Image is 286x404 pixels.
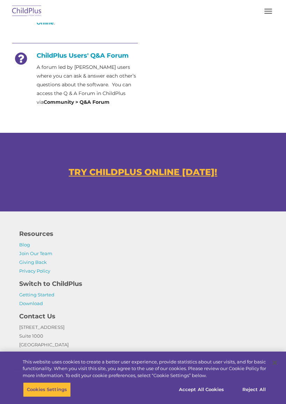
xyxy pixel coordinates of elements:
[44,99,110,105] strong: Community > Q&A Forum
[19,259,47,265] a: Giving Back
[69,167,217,177] a: TRY CHILDPLUS ONLINE [DATE]!
[19,301,43,306] a: Download
[267,355,283,370] button: Close
[19,279,267,289] h4: Switch to ChildPlus
[232,382,276,397] button: Reject All
[19,268,50,274] a: Privacy Policy
[23,382,71,397] button: Cookies Settings
[37,63,138,107] p: A forum led by [PERSON_NAME] users where you can ask & answer each other’s questions about the so...
[19,292,54,297] a: Getting Started
[19,323,267,367] p: [STREET_ADDRESS] Suite 1000 [GEOGRAPHIC_DATA] [PHONE_NUMBER]
[19,242,30,247] a: Blog
[23,359,266,379] div: This website uses cookies to create a better user experience, provide statistics about user visit...
[12,52,138,59] h4: ChildPlus Users' Q&A Forum
[19,229,267,239] h4: Resources
[10,3,43,20] img: ChildPlus by Procare Solutions
[19,311,267,321] h4: Contact Us
[19,251,52,256] a: Join Our Team
[175,382,228,397] button: Accept All Cookies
